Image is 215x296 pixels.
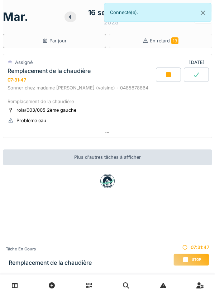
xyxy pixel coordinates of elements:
[8,84,207,105] div: Sonner chez madame [PERSON_NAME] (voisine) - 0485878864 Remplacement de la chaudière
[8,77,26,83] div: 07:31:47
[3,149,212,165] div: Plus d'autres tâches à afficher
[15,59,33,66] div: Assigné
[192,257,201,262] span: Stop
[16,107,76,114] div: rola/003/005 2ème gauche
[88,7,135,18] div: 16 septembre
[8,68,91,74] div: Remplacement de la chaudière
[189,59,207,66] div: [DATE]
[42,37,67,44] div: Par jour
[6,246,92,252] div: Tâche en cours
[3,10,28,24] h1: mar.
[150,38,178,43] span: En retard
[16,117,46,124] div: Problème eau
[104,18,119,27] div: 2025
[100,174,115,188] img: badge-BVDL4wpA.svg
[9,259,92,266] h3: Remplacement de la chaudière
[171,37,178,44] span: 13
[104,3,211,22] div: Connecté(e).
[173,244,209,251] div: 07:31:47
[195,3,211,22] button: Close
